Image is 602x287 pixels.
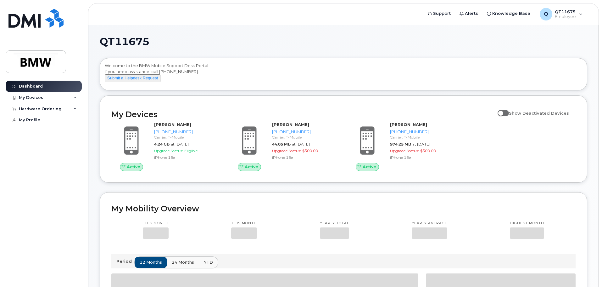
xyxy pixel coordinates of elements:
[229,122,340,171] a: Active[PERSON_NAME][PHONE_NUMBER]Carrier: T-Mobile44.05 MBat [DATE]Upgrade Status:$500.00iPhone 16e
[272,129,337,135] div: [PHONE_NUMBER]
[154,148,183,153] span: Upgrade Status:
[347,122,458,171] a: Active[PERSON_NAME][PHONE_NUMBER]Carrier: T-Mobile974.25 MBat [DATE]Upgrade Status:$500.00iPhone 16e
[272,155,337,160] div: iPhone 16e
[111,204,576,213] h2: My Mobility Overview
[272,142,291,146] span: 44.05 MB
[272,148,301,153] span: Upgrade Status:
[154,142,170,146] span: 4.24 GB
[509,111,569,116] span: Show Deactivated Devices
[105,63,582,88] div: Welcome to the BMW Mobile Support Desk Portal If you need assistance, call [PHONE_NUMBER].
[231,221,257,226] p: This month
[498,107,503,112] input: Show Deactivated Devices
[320,221,349,226] p: Yearly total
[111,122,222,171] a: Active[PERSON_NAME][PHONE_NUMBER]Carrier: T-Mobile4.24 GBat [DATE]Upgrade Status:EligibleiPhone 16e
[105,74,160,82] button: Submit a Helpdesk Request
[100,37,149,46] span: QT11675
[412,221,447,226] p: Yearly average
[172,259,194,265] span: 24 months
[390,122,427,127] strong: [PERSON_NAME]
[105,75,160,80] a: Submit a Helpdesk Request
[154,135,219,140] div: Carrier: T-Mobile
[302,148,318,153] span: $500.00
[154,122,191,127] strong: [PERSON_NAME]
[272,135,337,140] div: Carrier: T-Mobile
[154,155,219,160] div: iPhone 16e
[363,164,376,170] span: Active
[127,164,140,170] span: Active
[390,129,455,135] div: [PHONE_NUMBER]
[292,142,310,146] span: at [DATE]
[510,221,544,226] p: Highest month
[412,142,430,146] span: at [DATE]
[154,129,219,135] div: [PHONE_NUMBER]
[184,148,198,153] span: Eligible
[390,135,455,140] div: Carrier: T-Mobile
[111,110,494,119] h2: My Devices
[204,259,213,265] span: YTD
[390,155,455,160] div: iPhone 16e
[272,122,309,127] strong: [PERSON_NAME]
[390,148,419,153] span: Upgrade Status:
[171,142,189,146] span: at [DATE]
[245,164,258,170] span: Active
[143,221,169,226] p: This month
[116,258,134,264] p: Period
[390,142,411,146] span: 974.25 MB
[420,148,436,153] span: $500.00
